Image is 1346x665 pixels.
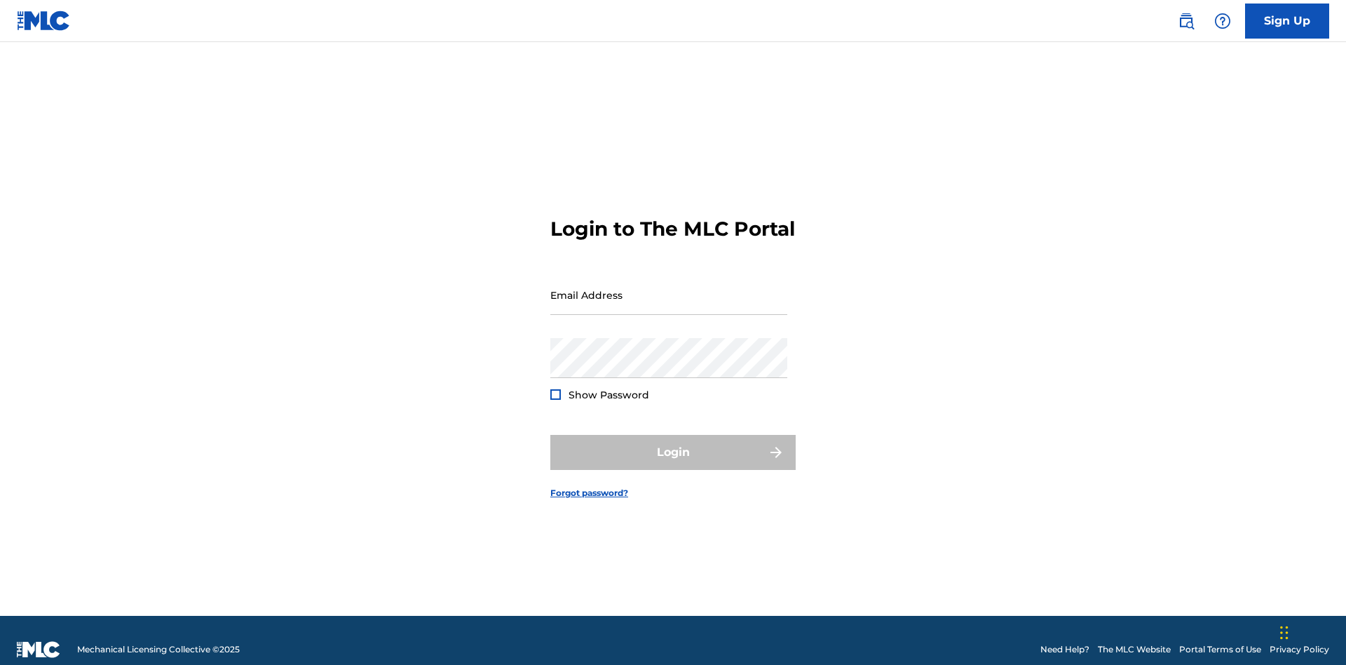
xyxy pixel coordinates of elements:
[1214,13,1231,29] img: help
[17,641,60,658] img: logo
[1280,612,1289,654] div: Drag
[1179,643,1261,656] a: Portal Terms of Use
[1040,643,1089,656] a: Need Help?
[1172,7,1200,35] a: Public Search
[1098,643,1171,656] a: The MLC Website
[1270,643,1329,656] a: Privacy Policy
[550,217,795,241] h3: Login to The MLC Portal
[569,389,649,401] span: Show Password
[77,643,240,656] span: Mechanical Licensing Collective © 2025
[1209,7,1237,35] div: Help
[1276,598,1346,665] iframe: Chat Widget
[550,487,628,499] a: Forgot password?
[1178,13,1195,29] img: search
[17,11,71,31] img: MLC Logo
[1245,4,1329,39] a: Sign Up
